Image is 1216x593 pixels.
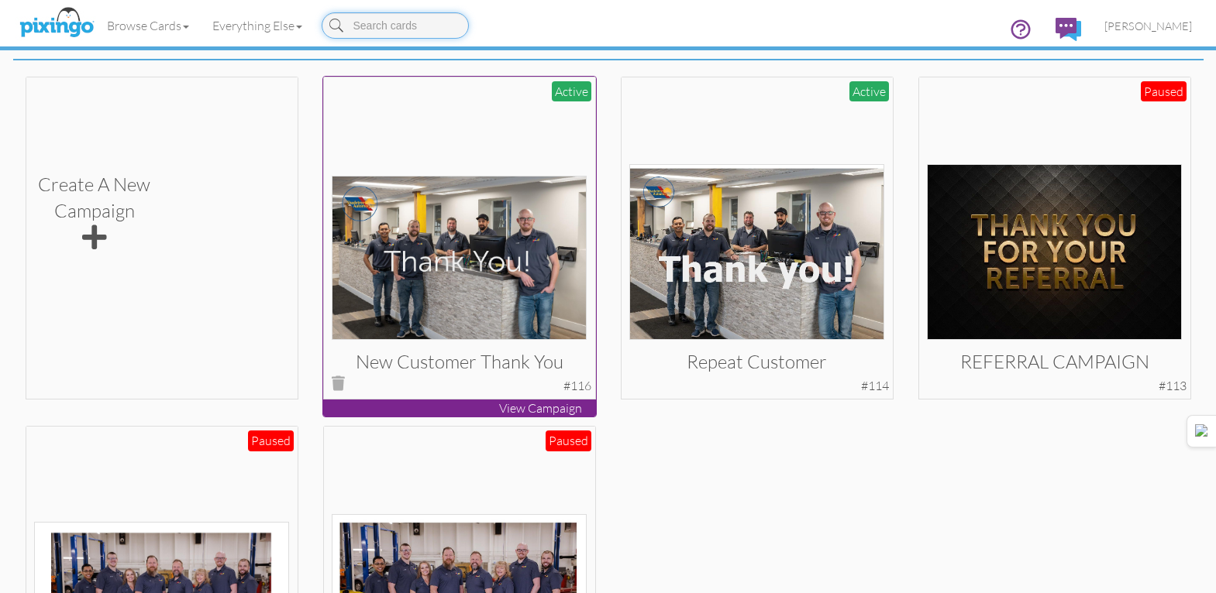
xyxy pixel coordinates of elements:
div: #116 [563,377,591,395]
a: Browse Cards [95,6,201,45]
h3: Repeat customer [641,351,873,372]
div: Create a new Campaign [38,171,150,255]
img: 110686-1-1706223091797-ef122b298b5fbd2b-qa.jpg [927,164,1182,340]
div: Paused [546,430,591,451]
a: [PERSON_NAME] [1093,6,1204,46]
div: Paused [248,430,294,451]
p: View Campaign [323,399,596,417]
img: comments.svg [1056,18,1081,41]
div: Active [552,81,591,102]
a: Everything Else [201,6,314,45]
input: Search cards [322,12,469,39]
div: Paused [1141,81,1187,102]
div: #114 [861,377,889,395]
h3: New Customer Thank You [343,351,575,372]
img: Detect Auto [1195,424,1209,438]
span: [PERSON_NAME] [1104,19,1192,33]
h3: REFERRAL CAMPAIGN [939,351,1170,372]
img: 113352-1-1711554205526-771a72a44d76862e-qa.jpg [629,164,884,340]
img: 113423-1-1711699226175-522fe32e714844b3-qa.jpg [332,176,587,340]
img: pixingo logo [16,4,98,43]
div: #113 [1159,377,1187,395]
div: Active [849,81,889,102]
